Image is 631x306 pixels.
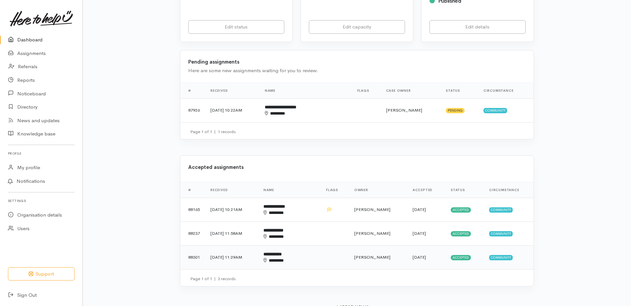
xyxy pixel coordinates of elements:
td: 88165 [180,198,205,222]
div: Here are some new assignments waiting for you to review. [188,67,526,75]
th: Status [445,182,484,198]
button: Support [8,267,75,281]
span: Community [489,255,513,260]
b: Accepted assignments [188,164,244,170]
b: Pending assignments [188,59,239,65]
th: Name [259,82,352,98]
span: | [214,129,216,134]
time: [DATE] [413,230,426,236]
h6: Profile [8,149,75,158]
th: Name [258,182,321,198]
td: 87926 [180,98,205,122]
td: 88237 [180,222,205,245]
th: Status [440,82,478,98]
th: Case Owner [381,82,440,98]
th: # [180,82,205,98]
small: Page 1 of 1 3 records [190,276,236,281]
span: Accepted [451,231,471,236]
td: 88301 [180,245,205,269]
td: [PERSON_NAME] [381,98,440,122]
span: Community [489,207,513,213]
span: Accepted [451,207,471,213]
span: Pending [446,108,465,113]
th: Circumstance [478,82,534,98]
small: Page 1 of 1 1 records [190,129,236,134]
td: [DATE] 11:29AM [205,245,258,269]
td: [PERSON_NAME] [349,245,407,269]
h6: Settings [8,196,75,205]
th: Owner [349,182,407,198]
td: [PERSON_NAME] [349,198,407,222]
th: Flags [352,82,381,98]
th: Flags [321,182,349,198]
span: Community [484,108,507,113]
span: | [214,276,216,281]
a: Edit capacity [309,20,405,34]
th: Circumstance [484,182,534,198]
td: [DATE] 11:58AM [205,222,258,245]
th: Received [205,182,258,198]
span: Community [489,231,513,236]
th: Received [205,82,259,98]
th: Accepted [407,182,445,198]
th: # [180,182,205,198]
td: [DATE] 10:22AM [205,98,259,122]
span: Accepted [451,255,471,260]
time: [DATE] [413,254,426,260]
time: [DATE] [413,207,426,212]
a: Edit details [430,20,526,34]
a: Edit status [188,20,284,34]
td: [PERSON_NAME] [349,222,407,245]
td: [DATE] 10:21AM [205,198,258,222]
